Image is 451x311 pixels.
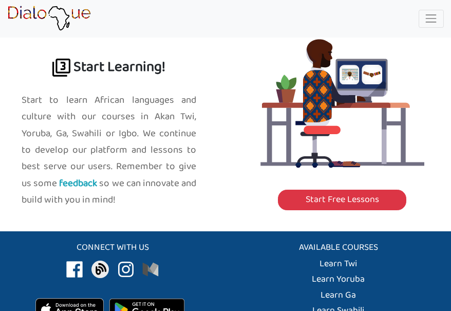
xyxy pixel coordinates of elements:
[320,256,357,272] a: Learn Twi
[139,257,164,282] img: africa language culture patreon donate
[57,175,99,192] a: feedback
[8,242,218,253] h5: Connect with us
[62,257,87,282] img: africa language culture facebook
[260,39,424,168] img: learn twi: travel and speak akan with Twi language app
[7,17,211,87] h2: Start Learning!
[22,92,196,208] p: Start to learn African languages and culture with our courses in Akan Twi, Yoruba, Ga, Swahili or...
[321,287,356,303] a: Learn Ga
[278,190,406,210] a: Start Free Lessons
[87,257,113,282] img: africa language culture blog
[233,242,443,253] h5: Available Courses
[52,59,70,77] img: learn africa
[113,257,139,282] img: africa language culture instagram
[419,10,444,28] button: Toggle navigation
[312,271,365,287] a: Learn Yoruba
[7,6,91,31] img: learn African language platform app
